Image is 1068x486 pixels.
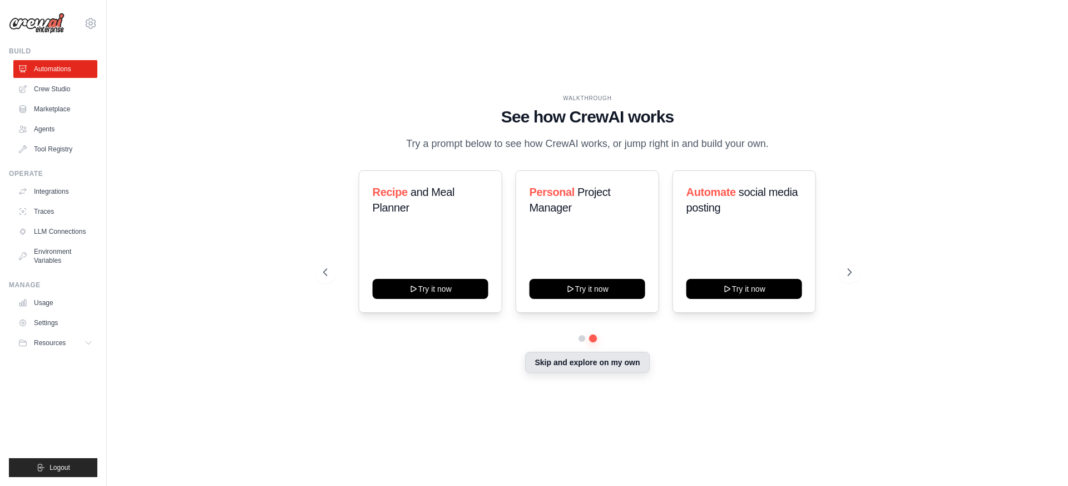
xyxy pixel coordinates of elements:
div: Operate [9,169,97,178]
h1: See how CrewAI works [323,107,852,127]
div: Build [9,47,97,56]
div: WALKTHROUGH [323,94,852,102]
a: LLM Connections [13,223,97,240]
a: Settings [13,314,97,332]
iframe: Chat Widget [1012,433,1068,486]
button: Try it now [373,279,488,299]
a: Environment Variables [13,243,97,269]
a: Marketplace [13,100,97,118]
span: Resources [34,338,66,347]
span: Recipe [373,186,408,198]
button: Try it now [686,279,802,299]
span: Automate [686,186,736,198]
div: Manage [9,281,97,289]
span: Personal [530,186,575,198]
a: Crew Studio [13,80,97,98]
button: Try it now [530,279,645,299]
a: Usage [13,294,97,312]
a: Tool Registry [13,140,97,158]
span: Logout [50,463,70,472]
span: and Meal Planner [373,186,454,214]
a: Automations [13,60,97,78]
span: Project Manager [530,186,611,214]
button: Skip and explore on my own [525,352,649,373]
button: Resources [13,334,97,352]
p: Try a prompt below to see how CrewAI works, or jump right in and build your own. [400,136,774,152]
a: Agents [13,120,97,138]
button: Logout [9,458,97,477]
img: Logo [9,13,65,34]
a: Integrations [13,183,97,200]
a: Traces [13,203,97,220]
span: social media posting [686,186,798,214]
